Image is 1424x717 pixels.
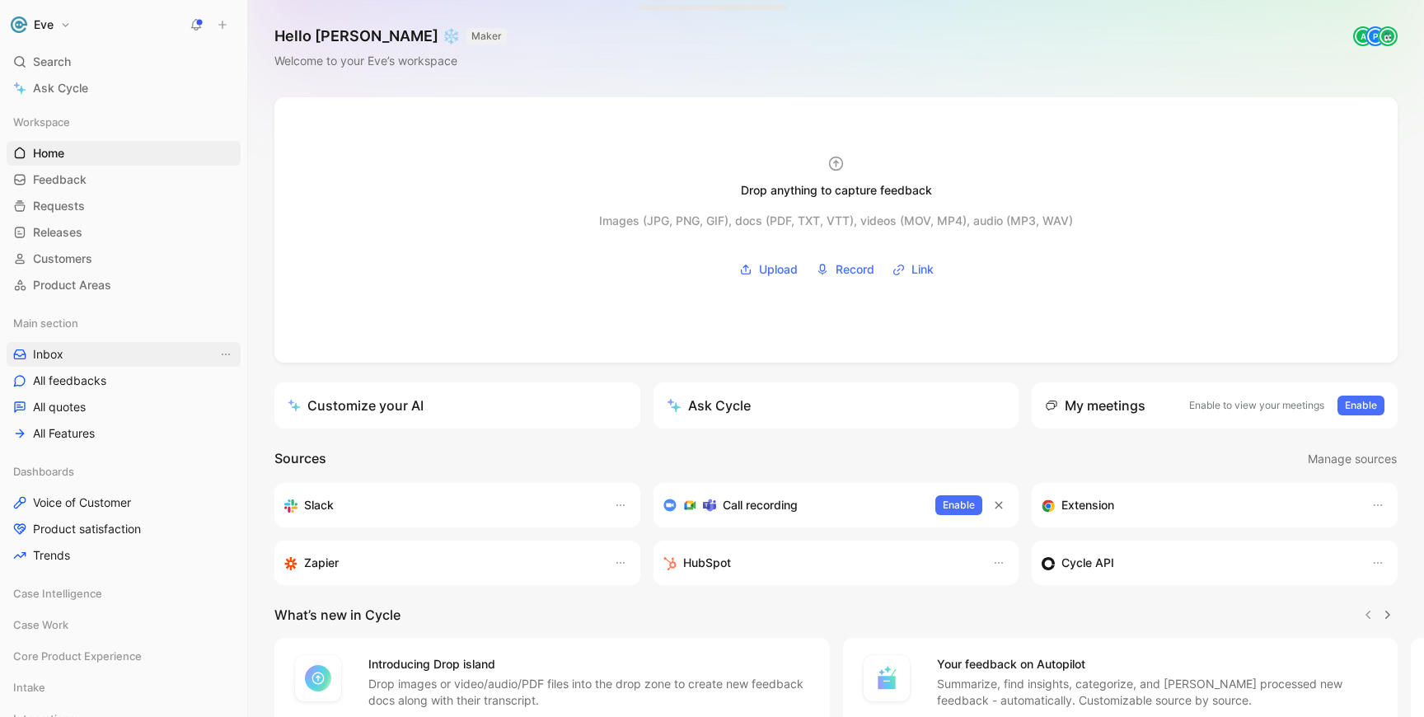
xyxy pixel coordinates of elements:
h3: Call recording [723,495,798,515]
span: Releases [33,224,82,241]
a: Requests [7,194,241,218]
div: Main section [7,311,241,335]
h4: Your feedback on Autopilot [937,654,1379,674]
a: Ask Cycle [7,76,241,101]
a: All feedbacks [7,368,241,393]
span: Case Intelligence [13,585,102,602]
span: Manage sources [1308,449,1397,469]
div: Intake [7,675,241,705]
a: Feedback [7,167,241,192]
div: Dashboards [7,459,241,484]
h1: Hello [PERSON_NAME] ❄️ [274,26,507,46]
button: Link [887,257,939,282]
button: Upload [733,257,803,282]
button: Enable [935,495,982,515]
button: View actions [218,346,234,363]
h2: What’s new in Cycle [274,605,400,625]
a: InboxView actions [7,342,241,367]
div: Drop anything to capture feedback [741,180,932,200]
span: Requests [33,198,85,214]
span: Case Work [13,616,68,633]
span: Ask Cycle [33,78,88,98]
div: DashboardsVoice of CustomerProduct satisfactionTrends [7,459,241,568]
div: Core Product Experience [7,644,241,673]
span: Feedback [33,171,87,188]
h3: Slack [304,495,334,515]
div: A [1355,28,1371,45]
span: Link [911,260,934,279]
img: Eve [11,16,27,33]
a: Product Areas [7,273,241,298]
span: Search [33,52,71,72]
span: Workspace [13,114,70,130]
span: Core Product Experience [13,648,142,664]
div: Capture feedback from thousands of sources with Zapier (survey results, recordings, sheets, etc). [284,553,597,573]
span: Product Areas [33,277,111,293]
span: Trends [33,547,70,564]
div: Sync your customers, send feedback and get updates in Slack [284,495,597,515]
button: Enable [1337,396,1384,415]
a: All Features [7,421,241,446]
span: Enable [1345,397,1377,414]
div: Case Work [7,612,241,637]
span: Inbox [33,346,63,363]
a: Product satisfaction [7,517,241,541]
h3: Extension [1061,495,1114,515]
button: Manage sources [1307,448,1398,470]
div: My meetings [1045,396,1145,415]
div: Main sectionInboxView actionsAll feedbacksAll quotesAll Features [7,311,241,446]
div: Core Product Experience [7,644,241,668]
a: Home [7,141,241,166]
p: Summarize, find insights, categorize, and [PERSON_NAME] processed new feedback - automatically. C... [937,676,1379,709]
span: Main section [13,315,78,331]
button: Record [810,257,880,282]
button: MAKER [466,28,507,45]
span: Record [836,260,874,279]
h3: Cycle API [1061,553,1114,573]
a: All quotes [7,395,241,419]
h4: Introducing Drop island [368,654,810,674]
span: Customers [33,251,92,267]
div: Case Intelligence [7,581,241,611]
img: avatar [1379,28,1396,45]
span: All quotes [33,399,86,415]
span: Dashboards [13,463,74,480]
h3: HubSpot [683,553,731,573]
div: Sync customers & send feedback from custom sources. Get inspired by our favorite use case [1042,553,1355,573]
div: Search [7,49,241,74]
div: Images (JPG, PNG, GIF), docs (PDF, TXT, VTT), videos (MOV, MP4), audio (MP3, WAV) [599,211,1073,231]
a: Voice of Customer [7,490,241,515]
div: Customize your AI [288,396,424,415]
span: Intake [13,679,45,696]
span: Home [33,145,64,162]
button: Ask Cycle [653,382,1019,429]
div: Case Work [7,612,241,642]
button: EveEve [7,13,75,36]
div: Capture feedback from anywhere on the web [1042,495,1355,515]
h3: Zapier [304,553,339,573]
div: Intake [7,675,241,700]
div: P [1367,28,1384,45]
span: All feedbacks [33,373,106,389]
a: Releases [7,220,241,245]
div: Record & transcribe meetings from Zoom, Meet & Teams. [663,495,923,515]
a: Customize your AI [274,382,640,429]
p: Drop images or video/audio/PDF files into the drop zone to create new feedback docs along with th... [368,676,810,709]
span: Voice of Customer [33,494,131,511]
a: Customers [7,246,241,271]
h2: Sources [274,448,326,470]
h1: Eve [34,17,54,32]
span: Product satisfaction [33,521,141,537]
div: Welcome to your Eve’s workspace [274,51,507,71]
a: Trends [7,543,241,568]
div: Ask Cycle [667,396,751,415]
span: Upload [759,260,798,279]
span: Enable [943,497,975,513]
div: Workspace [7,110,241,134]
span: All Features [33,425,95,442]
div: Case Intelligence [7,581,241,606]
p: Enable to view your meetings [1189,397,1324,414]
